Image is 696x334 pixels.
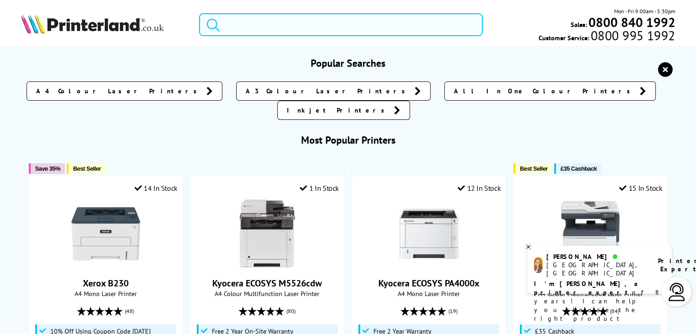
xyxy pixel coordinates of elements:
[614,7,675,16] span: Mon - Fri 9:00am - 5:30pm
[73,165,101,172] span: Best Seller
[668,283,686,301] img: user-headset-light.svg
[21,57,675,70] h3: Popular Searches
[546,253,647,261] div: [PERSON_NAME]
[34,289,178,298] span: A4 Mono Laser Printer
[287,106,389,115] span: Inkjet Printers
[357,289,501,298] span: A4 Mono Laser Printer
[570,20,587,29] span: Sales:
[458,183,501,193] div: 12 In Stock
[233,199,302,268] img: Kyocera ECOSYS M5526cdw
[36,86,202,96] span: A4 Colour Laser Printers
[554,163,601,174] button: £35 Cashback
[534,257,543,273] img: amy-livechat.png
[518,289,662,298] span: A4 Colour Multifunction Laser Printer
[534,280,641,296] b: I'm [PERSON_NAME], a printer expert
[212,277,322,289] a: Kyocera ECOSYS M5526cdw
[561,165,597,172] span: £35 Cashback
[21,14,164,34] img: Printerland Logo
[35,165,60,172] span: Save 35%
[125,302,134,320] span: (48)
[71,261,140,270] a: Xerox B230
[454,86,635,96] span: All In One Colour Printers
[27,81,222,101] a: A4 Colour Laser Printers
[300,183,339,193] div: 1 In Stock
[233,261,302,270] a: Kyocera ECOSYS M5526cdw
[246,86,410,96] span: A3 Colour Laser Printers
[236,81,431,101] a: A3 Colour Laser Printers
[195,289,339,298] span: A4 Colour Multifunction Laser Printer
[444,81,656,101] a: All In One Colour Printers
[546,261,647,277] div: [GEOGRAPHIC_DATA], [GEOGRAPHIC_DATA]
[83,277,129,289] a: Xerox B230
[588,14,675,31] b: 0800 840 1992
[448,302,458,320] span: (19)
[286,302,296,320] span: (80)
[539,31,675,42] span: Customer Service:
[556,199,625,268] img: Xerox C325
[534,280,665,323] p: of 8 years! I can help you choose the right product
[589,31,675,40] span: 0800 995 1992
[135,183,178,193] div: 14 In Stock
[520,165,548,172] span: Best Seller
[67,163,106,174] button: Best Seller
[619,183,662,193] div: 15 In Stock
[513,163,552,174] button: Best Seller
[378,277,480,289] a: Kyocera ECOSYS PA4000x
[21,14,188,36] a: Printerland Logo
[71,199,140,268] img: Xerox B230
[277,101,410,120] a: Inkjet Printers
[394,199,463,268] img: Kyocera ECOSYS PA4000x
[394,261,463,270] a: Kyocera ECOSYS PA4000x
[29,163,65,174] button: Save 35%
[21,134,675,146] h3: Most Popular Printers
[587,18,675,27] a: 0800 840 1992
